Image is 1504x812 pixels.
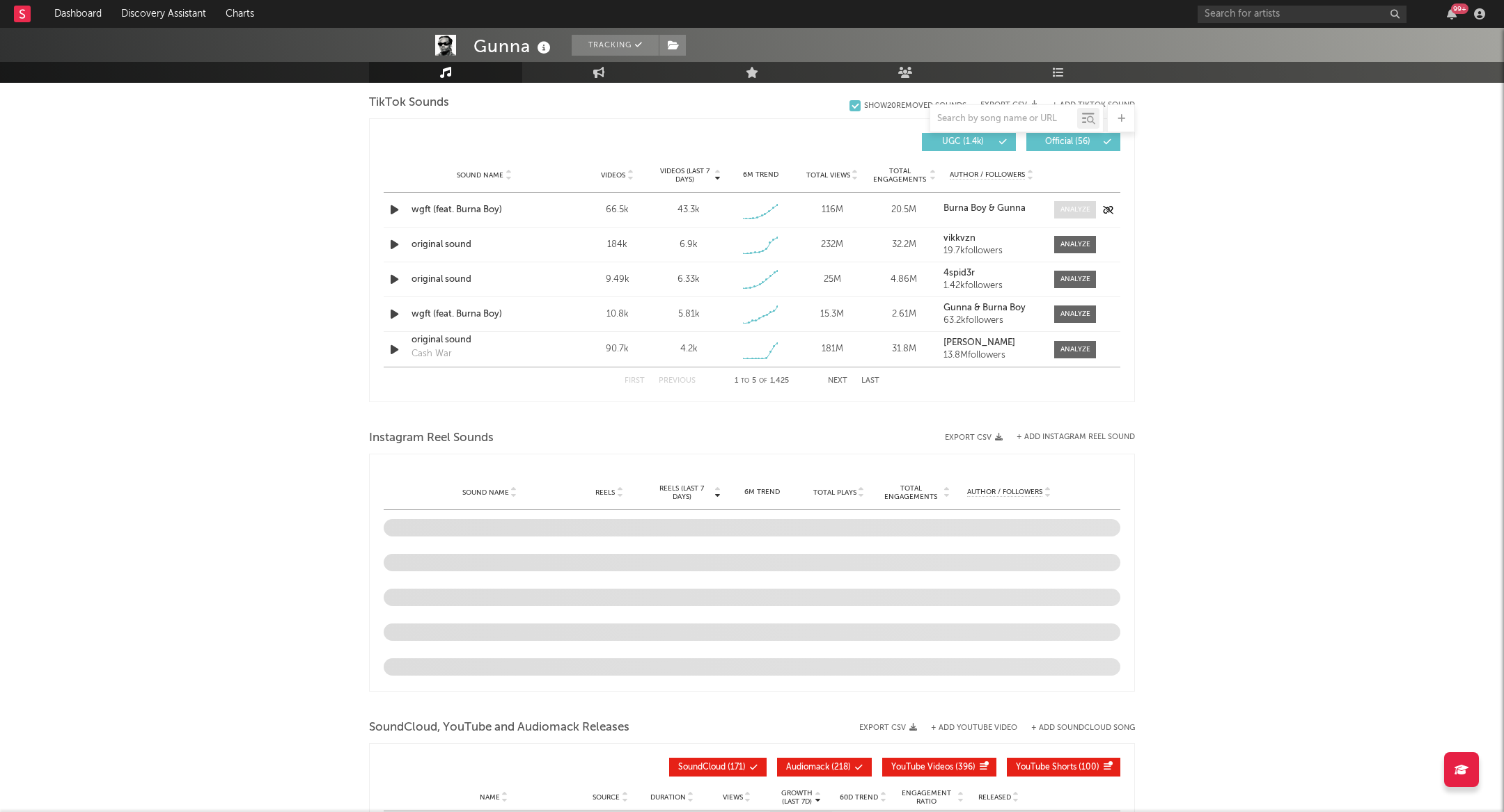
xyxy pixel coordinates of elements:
[872,238,937,252] div: 32.2M
[723,793,743,802] span: Views
[950,170,1025,180] span: Author / Followers
[931,138,995,146] span: UGC ( 1.4k )
[473,35,554,58] div: Gunna
[943,269,975,278] strong: 4spid3r
[922,133,1016,151] button: UGC(1.4k)
[412,203,557,217] a: wgft (feat. Burna Boy)
[930,113,1077,125] input: Search by song name or URL
[585,238,650,252] div: 184k
[931,724,1017,732] button: + Add YouTube Video
[412,273,557,287] a: original sound
[898,789,955,806] span: Engagement Ratio
[650,793,686,802] span: Duration
[872,167,928,184] span: Total Engagements
[680,342,698,356] div: 4.2k
[945,433,1003,442] button: Export CSV
[943,338,1015,347] strong: [PERSON_NAME]
[369,95,449,111] span: TikTok Sounds
[1198,6,1407,23] input: Search for artists
[800,203,865,217] div: 116M
[943,338,1040,348] a: [PERSON_NAME]
[781,789,813,797] p: Growth
[462,488,509,497] span: Sound Name
[943,204,1040,214] a: Burna Boy & Gunna
[1003,433,1135,441] div: + Add Instagram Reel Sound
[1038,102,1135,109] button: + Add TikTok Sound
[943,234,976,243] strong: vikkvzn
[882,758,996,777] button: YouTube Videos(396)
[593,793,620,802] span: Source
[1031,724,1135,732] button: + Add SoundCloud Song
[786,763,829,772] span: Audiomack
[943,281,1040,291] div: 1.42k followers
[1007,758,1120,777] button: YouTube Shorts(100)
[1017,724,1135,732] button: + Add SoundCloud Song
[800,308,865,321] div: 15.3M
[669,758,767,777] button: SoundCloud(171)
[943,351,1040,360] div: 13.8M followers
[777,758,872,777] button: Audiomack(218)
[678,763,746,772] span: ( 171 )
[585,273,650,287] div: 9.49k
[572,35,659,56] button: Tracking
[917,724,1017,732] div: + Add YouTube Video
[412,308,557,321] div: wgft (feat. Burna Boy)
[980,101,1038,109] button: Export CSV
[1447,8,1457,19] button: 99+
[967,488,1042,497] span: Author / Followers
[678,763,726,772] span: SoundCloud
[585,342,650,356] div: 90.7k
[943,316,1040,326] div: 63.2k followers
[861,377,879,385] button: Last
[840,793,878,802] span: 60D Trend
[659,377,696,385] button: Previous
[369,719,629,736] span: SoundCloud, YouTube and Audiomack Releases
[881,484,942,501] span: Total Engagements
[585,308,650,321] div: 10.8k
[1016,763,1076,772] span: YouTube Shorts
[657,167,713,184] span: Videos (last 7 days)
[1052,102,1135,109] button: + Add TikTok Sound
[412,347,452,361] div: Cash War
[864,102,966,111] div: Show 20 Removed Sounds
[891,763,976,772] span: ( 396 )
[601,171,625,180] span: Videos
[759,378,767,384] span: of
[741,378,749,384] span: to
[943,234,1040,244] a: vikkvzn
[786,763,851,772] span: ( 218 )
[677,273,700,287] div: 6.33k
[680,238,698,252] div: 6.9k
[412,238,557,252] a: original sound
[1035,138,1099,146] span: Official ( 56 )
[872,342,937,356] div: 31.8M
[678,308,700,321] div: 5.81k
[625,377,645,385] button: First
[872,203,937,217] div: 20.5M
[369,430,494,447] span: Instagram Reel Sounds
[800,273,865,287] div: 25M
[943,246,1040,256] div: 19.7k followers
[728,487,797,497] div: 6M Trend
[978,793,1011,802] span: Released
[480,793,500,802] span: Name
[813,488,856,497] span: Total Plays
[651,484,712,501] span: Reels (last 7 days)
[872,273,937,287] div: 4.86M
[1016,763,1099,772] span: ( 100 )
[872,308,937,321] div: 2.61M
[859,724,917,732] button: Export CSV
[943,204,1026,213] strong: Burna Boy & Gunna
[943,303,1040,313] a: Gunna & Burna Boy
[677,203,700,217] div: 43.3k
[1451,3,1468,14] div: 99 +
[585,203,650,217] div: 66.5k
[728,170,793,180] div: 6M Trend
[800,342,865,356] div: 181M
[806,171,850,180] span: Total Views
[781,797,813,806] p: (Last 7d)
[412,333,557,347] div: original sound
[457,171,503,180] span: Sound Name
